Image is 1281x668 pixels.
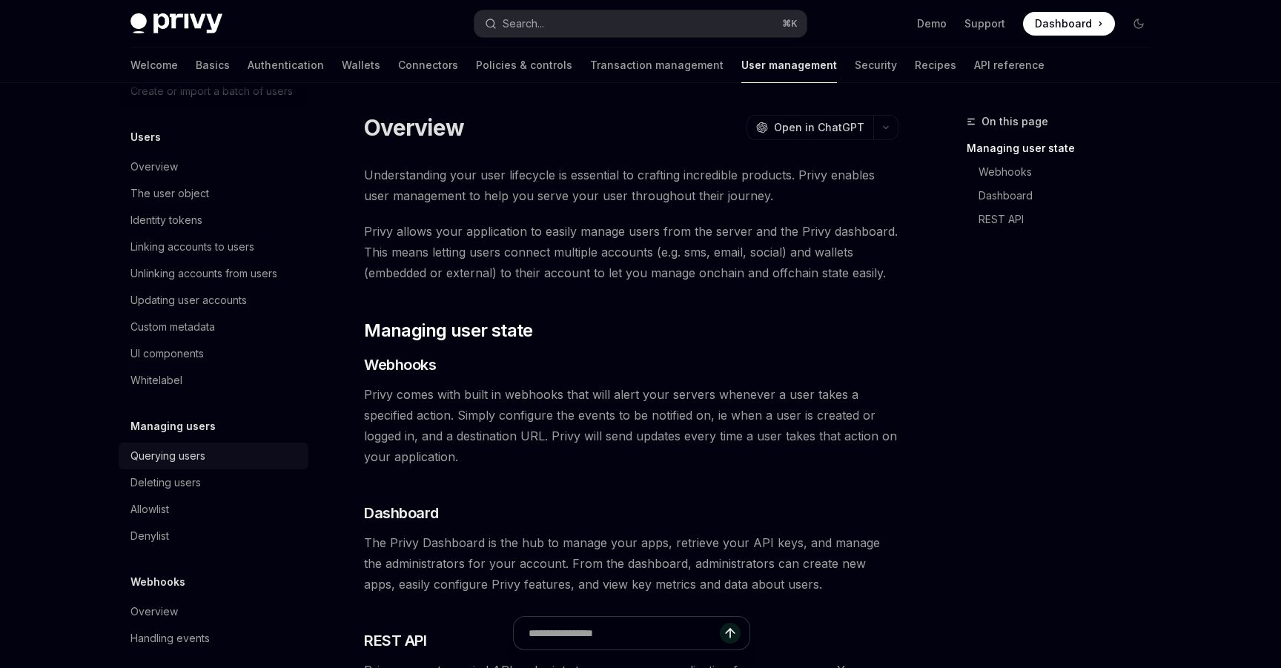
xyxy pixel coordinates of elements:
a: Welcome [130,47,178,83]
span: Webhooks [364,354,436,375]
img: dark logo [130,13,222,34]
a: Allowlist [119,496,308,523]
h5: Webhooks [130,573,185,591]
a: UI components [119,340,308,367]
a: Custom metadata [119,314,308,340]
div: Overview [130,603,178,621]
span: Managing user state [364,319,533,343]
a: REST API [979,208,1162,231]
div: Custom metadata [130,318,215,336]
span: Understanding your user lifecycle is essential to crafting incredible products. Privy enables use... [364,165,898,206]
a: Querying users [119,443,308,469]
a: Webhooks [979,160,1162,184]
button: Open in ChatGPT [747,115,873,140]
a: The user object [119,180,308,207]
a: Managing user state [967,136,1162,160]
a: Wallets [342,47,380,83]
span: Dashboard [364,503,439,523]
h1: Overview [364,114,464,141]
a: Security [855,47,897,83]
a: Overview [119,598,308,625]
span: ⌘ K [782,18,798,30]
a: Recipes [915,47,956,83]
a: Overview [119,153,308,180]
a: Denylist [119,523,308,549]
a: User management [741,47,837,83]
a: Policies & controls [476,47,572,83]
a: Transaction management [590,47,724,83]
div: Unlinking accounts from users [130,265,277,282]
span: Privy comes with built in webhooks that will alert your servers whenever a user takes a specified... [364,384,898,467]
div: Querying users [130,447,205,465]
div: Overview [130,158,178,176]
h5: Users [130,128,161,146]
a: Dashboard [979,184,1162,208]
a: Deleting users [119,469,308,496]
a: Unlinking accounts from users [119,260,308,287]
div: Deleting users [130,474,201,492]
div: The user object [130,185,209,202]
span: On this page [982,113,1048,130]
a: Support [964,16,1005,31]
div: Search... [503,15,544,33]
div: Allowlist [130,500,169,518]
a: Demo [917,16,947,31]
div: Whitelabel [130,371,182,389]
div: Denylist [130,527,169,545]
div: Identity tokens [130,211,202,229]
div: UI components [130,345,204,363]
span: Privy allows your application to easily manage users from the server and the Privy dashboard. Thi... [364,221,898,283]
a: Basics [196,47,230,83]
h5: Managing users [130,417,216,435]
button: Toggle dark mode [1127,12,1151,36]
a: Connectors [398,47,458,83]
span: Dashboard [1035,16,1092,31]
span: The Privy Dashboard is the hub to manage your apps, retrieve your API keys, and manage the admini... [364,532,898,595]
button: Send message [720,623,741,644]
a: Whitelabel [119,367,308,394]
button: Search...⌘K [474,10,807,37]
a: Updating user accounts [119,287,308,314]
a: Dashboard [1023,12,1115,36]
span: Open in ChatGPT [774,120,864,135]
a: Authentication [248,47,324,83]
a: Linking accounts to users [119,234,308,260]
a: Identity tokens [119,207,308,234]
div: Linking accounts to users [130,238,254,256]
a: API reference [974,47,1045,83]
a: Handling events [119,625,308,652]
div: Handling events [130,629,210,647]
div: Updating user accounts [130,291,247,309]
